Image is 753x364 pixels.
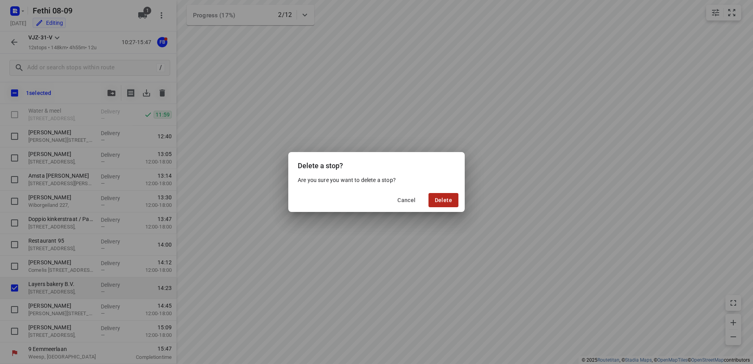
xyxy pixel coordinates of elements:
span: Cancel [397,197,415,203]
button: Cancel [391,193,422,207]
span: Delete [435,197,452,203]
p: Are you sure you want to delete a stop? [298,176,455,184]
button: Delete [428,193,458,207]
div: Delete a stop? [288,152,465,176]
